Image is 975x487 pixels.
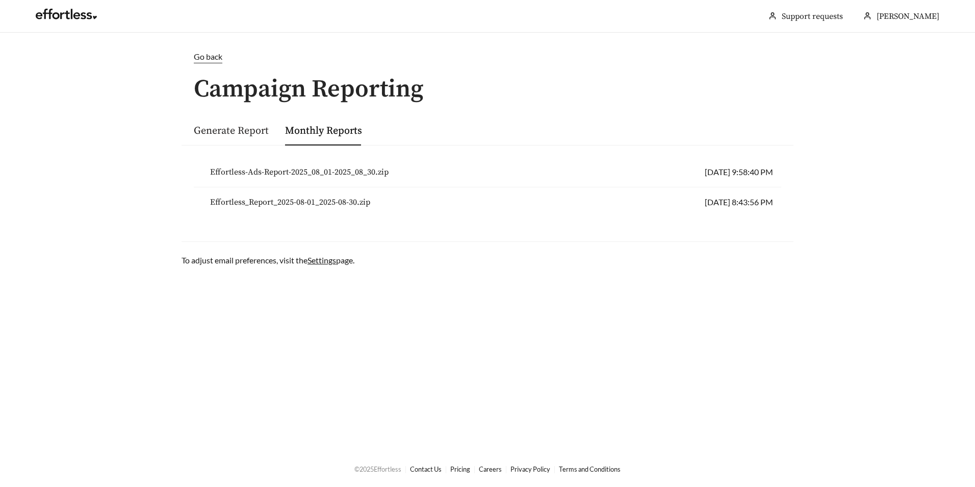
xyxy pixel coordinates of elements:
[354,465,401,473] span: © 2025 Effortless
[182,255,354,265] span: To adjust email preferences, visit the page.
[194,157,781,187] li: [DATE] 9:58:40 PM
[782,11,843,21] a: Support requests
[210,196,370,208] span: Effortless_Report_2025-08-01_2025-08-30.zip
[182,76,793,103] h1: Campaign Reporting
[559,465,621,473] a: Terms and Conditions
[877,11,939,21] span: [PERSON_NAME]
[307,255,336,265] a: Settings
[202,161,397,183] button: Effortless-Ads-Report-2025_08_01-2025_08_30.zip
[285,125,362,137] a: Monthly Reports
[479,465,502,473] a: Careers
[182,51,793,63] a: Go back
[510,465,550,473] a: Privacy Policy
[194,125,269,137] a: Generate Report
[202,191,378,213] button: Effortless_Report_2025-08-01_2025-08-30.zip
[450,465,470,473] a: Pricing
[194,187,781,217] li: [DATE] 8:43:56 PM
[410,465,442,473] a: Contact Us
[194,52,222,61] span: Go back
[210,166,389,178] span: Effortless-Ads-Report-2025_08_01-2025_08_30.zip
